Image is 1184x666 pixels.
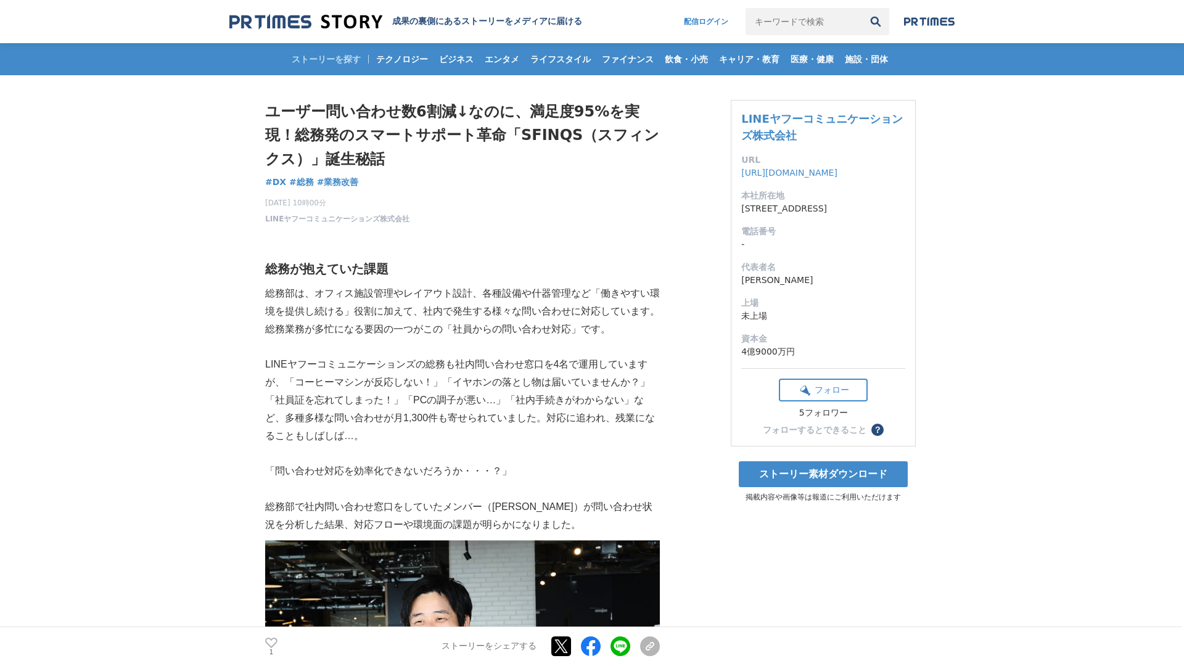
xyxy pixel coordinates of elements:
a: ストーリー素材ダウンロード [739,461,908,487]
div: 5フォロワー [779,408,868,419]
a: #業務改善 [317,176,359,189]
img: prtimes [904,17,955,27]
strong: 総務が抱えていた課題 [265,262,388,276]
a: エンタメ [480,43,524,75]
a: キャリア・教育 [714,43,784,75]
span: #総務 [289,176,314,187]
dt: URL [741,154,905,166]
dd: [STREET_ADDRESS] [741,202,905,215]
span: 医療・健康 [786,54,839,65]
a: 飲食・小売 [660,43,713,75]
a: LINEヤフーコミュニケーションズ株式会社 [741,112,903,142]
p: LINEヤフーコミュニケーションズの総務も社内問い合わせ窓口を4名で運用していますが、「コーヒーマシンが反応しない！」「イヤホンの落とし物は届いていませんか？」「社員証を忘れてしまった！」「PC... [265,356,660,445]
p: 1 [265,649,277,656]
dd: 4億9000万円 [741,345,905,358]
span: キャリア・教育 [714,54,784,65]
dd: [PERSON_NAME] [741,274,905,287]
h1: ユーザー問い合わせ数6割減↓なのに、満足度95%を実現！総務発のスマートサポート革命「SFINQS（スフィンクス）」誕生秘話 [265,100,660,171]
a: 配信ログイン [672,8,741,35]
a: 成果の裏側にあるストーリーをメディアに届ける 成果の裏側にあるストーリーをメディアに届ける [229,14,582,30]
span: [DATE] 10時00分 [265,197,409,208]
span: ？ [873,425,882,434]
h2: 成果の裏側にあるストーリーをメディアに届ける [392,16,582,27]
dt: 電話番号 [741,225,905,238]
a: ファイナンス [597,43,659,75]
a: LINEヤフーコミュニケーションズ株式会社 [265,213,409,224]
dt: 資本金 [741,332,905,345]
a: 医療・健康 [786,43,839,75]
input: キーワードで検索 [746,8,862,35]
span: ビジネス [434,54,479,65]
a: 施設・団体 [840,43,893,75]
p: 総務部は、オフィス施設管理やレイアウト設計、各種設備や什器管理など「働きやすい環境を提供し続ける」役割に加えて、社内で発生する様々な問い合わせに対応しています。 [265,285,660,321]
img: 成果の裏側にあるストーリーをメディアに届ける [229,14,382,30]
button: ？ [871,424,884,436]
p: 総務部で社内問い合わせ窓口をしていたメンバー（[PERSON_NAME]）が問い合わせ状況を分析した結果、対応フローや環境面の課題が明らかになりました。 [265,498,660,534]
a: テクノロジー [371,43,433,75]
span: ライフスタイル [525,54,596,65]
dd: 未上場 [741,310,905,323]
span: #業務改善 [317,176,359,187]
a: ビジネス [434,43,479,75]
a: ライフスタイル [525,43,596,75]
div: フォローするとできること [763,425,866,434]
a: [URL][DOMAIN_NAME] [741,168,837,178]
span: エンタメ [480,54,524,65]
p: 「問い合わせ対応を効率化できないだろうか・・・？」 [265,462,660,480]
span: テクノロジー [371,54,433,65]
dt: 本社所在地 [741,189,905,202]
span: #DX [265,176,286,187]
span: 施設・団体 [840,54,893,65]
a: #DX [265,176,286,189]
a: #総務 [289,176,314,189]
p: 総務業務が多忙になる要因の一つがこの「社員からの問い合わせ対応」です。 [265,321,660,339]
span: ファイナンス [597,54,659,65]
p: ストーリーをシェアする [442,641,536,652]
p: 掲載内容や画像等は報道にご利用いただけます [731,492,916,503]
span: 飲食・小売 [660,54,713,65]
dt: 上場 [741,297,905,310]
button: フォロー [779,379,868,401]
dd: - [741,238,905,251]
button: 検索 [862,8,889,35]
dt: 代表者名 [741,261,905,274]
